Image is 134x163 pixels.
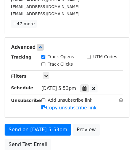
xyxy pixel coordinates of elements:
a: Send on [DATE] 5:53pm [5,124,71,136]
span: [DATE] 5:53pm [41,86,76,91]
a: Preview [73,124,100,136]
strong: Tracking [11,55,32,59]
a: +47 more [11,20,37,28]
strong: Schedule [11,85,33,90]
h5: Advanced [11,44,123,51]
label: Add unsubscribe link [48,97,93,104]
a: Send Test Email [5,139,51,150]
strong: Unsubscribe [11,98,41,103]
small: [EMAIL_ADDRESS][DOMAIN_NAME] [11,4,79,9]
small: [EMAIL_ADDRESS][DOMAIN_NAME] [11,11,79,16]
label: Track Opens [48,54,74,60]
a: Copy unsubscribe link [41,105,97,111]
label: UTM Codes [93,54,117,60]
strong: Filters [11,74,27,79]
iframe: Chat Widget [103,133,134,163]
label: Track Clicks [48,61,73,67]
